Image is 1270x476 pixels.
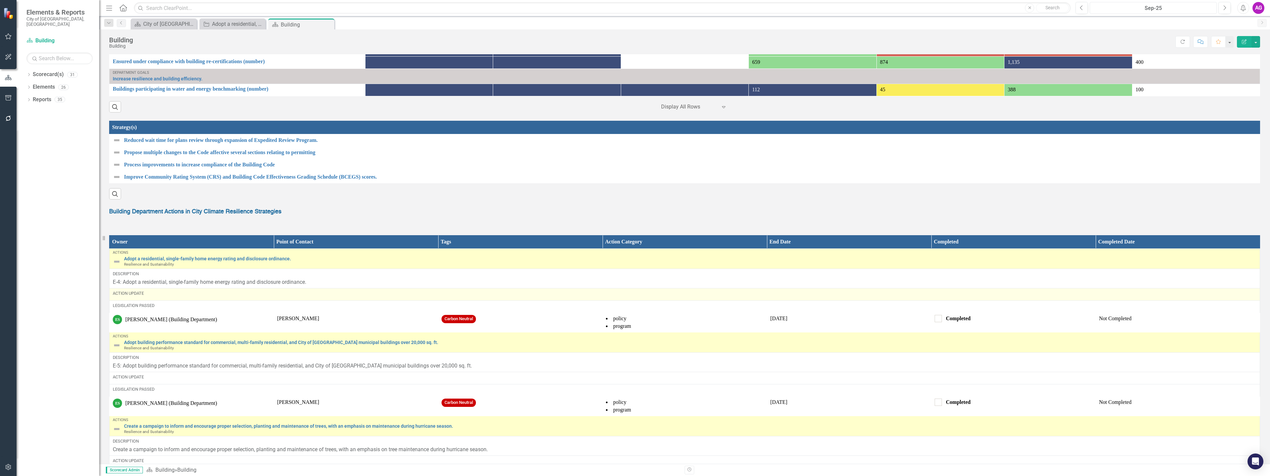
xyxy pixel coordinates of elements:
[113,446,488,453] span: Create a campaign to inform and encourage proper selection, planting and maintenance of trees, wi...
[124,429,174,434] span: Resilience and Sustainability
[1099,315,1256,323] div: Not Completed
[124,346,174,350] span: Resilience and Sustainability
[274,313,438,332] td: Double-Click to Edit
[113,303,1256,309] div: Legislation Passed
[124,174,1256,180] a: Improve Community Rating System (CRS) and Building Code Effectiveness Grading Schedule (BCEGS) sc...
[113,355,1256,361] div: Description
[109,249,1260,269] td: Double-Click to Edit Right Click for Context Menu
[1090,2,1217,14] button: Sep-25
[33,96,51,104] a: Reports
[109,384,1260,397] td: Double-Click to Edit
[931,397,1096,416] td: Double-Click to Edit
[770,316,787,321] span: [DATE]
[124,162,1256,168] a: Process improvements to increase compliance of the Building Code
[124,256,1256,261] a: Adopt a residential, single-family home energy rating and disclosure ordinance.
[113,334,1256,338] div: Actions
[124,150,1256,155] a: Propose multiple changes to the Code affective several sections relating to permitting
[1248,454,1263,469] div: Open Intercom Messenger
[880,59,888,65] span: 874
[1132,84,1260,96] td: Double-Click to Edit
[438,397,603,416] td: Double-Click to Edit
[603,313,767,332] td: Double-Click to Edit
[109,436,1260,455] td: Double-Click to Edit
[109,57,365,69] td: Double-Click to Edit Right Click for Context Menu
[134,2,1071,14] input: Search ClearPoint...
[880,87,885,92] span: 45
[109,332,1260,352] td: Double-Click to Edit Right Click for Context Menu
[113,399,122,408] div: ES
[109,353,1260,372] td: Double-Click to Edit
[26,8,93,16] span: Elements & Reports
[274,397,438,416] td: Double-Click to Edit
[3,8,15,19] img: ClearPoint Strategy
[155,467,175,473] a: Building
[931,313,1096,332] td: Double-Click to Edit
[1136,59,1144,65] span: 400
[603,397,767,416] td: Double-Click to Edit
[1036,3,1069,13] button: Search
[177,467,196,473] div: Building
[109,146,1260,158] td: Double-Click to Edit Right Click for Context Menu
[277,316,319,321] span: [PERSON_NAME]
[109,209,281,215] strong: Building Department Actions in City Climate Resilience Strategies
[113,363,472,369] span: E-5: Adopt building performance standard for commercial, multi-family residential, and City of [G...
[113,161,121,169] img: Not Defined
[113,374,1256,380] div: Action Update
[767,313,931,332] td: Double-Click to Edit
[113,271,1256,277] div: Description
[26,16,93,27] small: City of [GEOGRAPHIC_DATA], [GEOGRAPHIC_DATA]
[113,149,121,156] img: Not Defined
[1045,5,1060,10] span: Search
[767,397,931,416] td: Double-Click to Edit
[124,424,1256,429] a: Create a campaign to inform and encourage proper selection, planting and maintenance of trees, wi...
[113,438,1256,444] div: Description
[146,466,680,474] div: »
[613,316,626,321] span: policy
[113,71,1256,75] div: Department Goals
[106,467,143,473] span: Scorecard Admin
[109,158,1260,171] td: Double-Click to Edit Right Click for Context Menu
[109,456,1260,468] td: Double-Click to Edit
[113,258,121,266] img: Not Defined
[113,315,122,324] div: ES
[109,416,1260,436] td: Double-Click to Edit Right Click for Context Menu
[442,315,476,323] span: Carbon Neutral
[752,87,760,92] span: 112
[1008,87,1016,92] span: 388
[109,171,1260,183] td: Double-Click to Edit Right Click for Context Menu
[613,323,631,329] span: program
[277,399,319,405] span: [PERSON_NAME]
[113,136,121,144] img: Not Defined
[125,400,217,407] div: [PERSON_NAME] (Building Department)
[113,341,121,349] img: Not Defined
[1252,2,1264,14] button: AG
[113,86,362,92] a: Buildings participating in water and energy benchmarking (number)
[109,69,1260,84] td: Double-Click to Edit Right Click for Context Menu
[1096,397,1260,416] td: Double-Click to Edit
[26,53,93,64] input: Search Below...
[113,386,1256,392] div: Legislation Passed
[67,72,78,77] div: 31
[109,288,1260,301] td: Double-Click to Edit
[1099,399,1256,406] div: Not Completed
[113,425,121,433] img: Not Defined
[113,76,1256,81] a: Increase resilience and building efficiency.
[125,316,217,324] div: [PERSON_NAME] (Building Department)
[1092,4,1214,12] div: Sep-25
[58,84,69,90] div: 26
[132,20,195,28] a: City of [GEOGRAPHIC_DATA]
[438,313,603,332] td: Double-Click to Edit
[752,59,760,65] span: 659
[1132,57,1260,69] td: Double-Click to Edit
[201,20,264,28] a: Adopt a residential, single-family home energy rating and disclosure ordinance.
[281,21,333,29] div: Building
[1136,87,1144,92] span: 100
[770,399,787,405] span: [DATE]
[613,399,626,405] span: policy
[113,290,1256,296] div: Action Update
[124,340,1256,345] a: Adopt building performance standard for commercial, multi-family residential, and City of [GEOGRA...
[109,36,133,44] div: Building
[113,173,121,181] img: Not Defined
[109,269,1260,288] td: Double-Click to Edit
